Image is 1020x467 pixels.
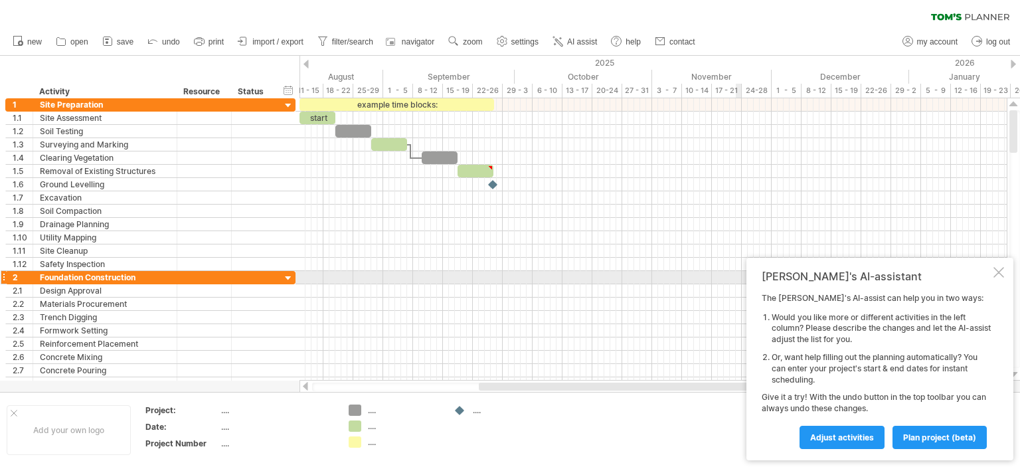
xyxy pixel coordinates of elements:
div: 19 - 23 [981,84,1011,98]
div: 10 - 14 [682,84,712,98]
a: zoom [445,33,486,50]
span: settings [511,37,539,47]
div: 1.7 [13,191,33,204]
a: filter/search [314,33,377,50]
div: 2.3 [13,311,33,324]
div: 2.7 [13,364,33,377]
div: 2 [13,271,33,284]
a: save [99,33,137,50]
a: Adjust activities [800,426,885,449]
span: print [209,37,224,47]
div: 2.1 [13,284,33,297]
li: Or, want help filling out the planning automatically? You can enter your project's start & end da... [772,352,991,385]
div: 2.6 [13,351,33,363]
span: my account [917,37,958,47]
div: Concrete Mixing [40,351,170,363]
div: 1.1 [13,112,33,124]
div: 22-26 [861,84,891,98]
div: .... [221,421,333,432]
div: 1.8 [13,205,33,217]
li: Would you like more or different activities in the left column? Please describe the changes and l... [772,312,991,345]
div: Add your own logo [7,405,131,455]
span: log out [986,37,1010,47]
div: 1.4 [13,151,33,164]
div: 25-29 [353,84,383,98]
div: Ground Levelling [40,178,170,191]
div: 1 [13,98,33,111]
a: undo [144,33,184,50]
span: navigator [402,37,434,47]
div: 2.8 [13,377,33,390]
span: zoom [463,37,482,47]
a: import / export [234,33,307,50]
div: .... [221,438,333,449]
div: 24-28 [742,84,772,98]
div: 20-24 [592,84,622,98]
a: log out [968,33,1014,50]
div: 29 - 3 [503,84,533,98]
div: November 2025 [652,70,772,84]
div: 2.2 [13,298,33,310]
div: 8 - 12 [413,84,443,98]
div: 15 - 19 [443,84,473,98]
div: 1 - 5 [772,84,802,98]
div: 1.6 [13,178,33,191]
div: 1.10 [13,231,33,244]
span: AI assist [567,37,597,47]
div: Formwork Setting [40,324,170,337]
div: 12 - 16 [951,84,981,98]
div: .... [368,405,440,416]
a: open [52,33,92,50]
a: AI assist [549,33,601,50]
a: print [191,33,228,50]
span: open [70,37,88,47]
a: contact [651,33,699,50]
a: settings [493,33,543,50]
div: start [299,112,335,124]
div: 1.5 [13,165,33,177]
div: Date: [145,421,218,432]
div: Foundation Construction [40,271,170,284]
div: [PERSON_NAME]'s AI-assistant [762,270,991,283]
div: Drainage Planning [40,218,170,231]
div: Reinforcement Placement [40,337,170,350]
span: filter/search [332,37,373,47]
div: 1.9 [13,218,33,231]
div: example time blocks: [299,98,494,111]
div: .... [221,405,333,416]
div: Concrete Pouring [40,364,170,377]
div: Trench Digging [40,311,170,324]
div: 13 - 17 [562,84,592,98]
span: help [626,37,641,47]
div: 11 - 15 [294,84,323,98]
div: Site Cleanup [40,244,170,257]
div: Clearing Vegetation [40,151,170,164]
div: 15 - 19 [831,84,861,98]
div: 2.5 [13,337,33,350]
div: Removal of Existing Structures [40,165,170,177]
div: The [PERSON_NAME]'s AI-assist can help you in two ways: Give it a try! With the undo button in th... [762,293,991,448]
div: 6 - 10 [533,84,562,98]
div: 18 - 22 [323,84,353,98]
span: import / export [252,37,303,47]
span: new [27,37,42,47]
div: 1.12 [13,258,33,270]
div: Activity [39,85,169,98]
a: new [9,33,46,50]
div: Materials Procurement [40,298,170,310]
div: 5 - 9 [921,84,951,98]
div: Site Preparation [40,98,170,111]
a: navigator [384,33,438,50]
div: December 2025 [772,70,909,84]
div: 29 - 2 [891,84,921,98]
div: Surveying and Marking [40,138,170,151]
span: contact [669,37,695,47]
div: 1.11 [13,244,33,257]
div: Utility Mapping [40,231,170,244]
div: 22-26 [473,84,503,98]
div: 2.4 [13,324,33,337]
div: Safety Inspection [40,258,170,270]
div: Site Assessment [40,112,170,124]
span: save [117,37,133,47]
div: October 2025 [515,70,652,84]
